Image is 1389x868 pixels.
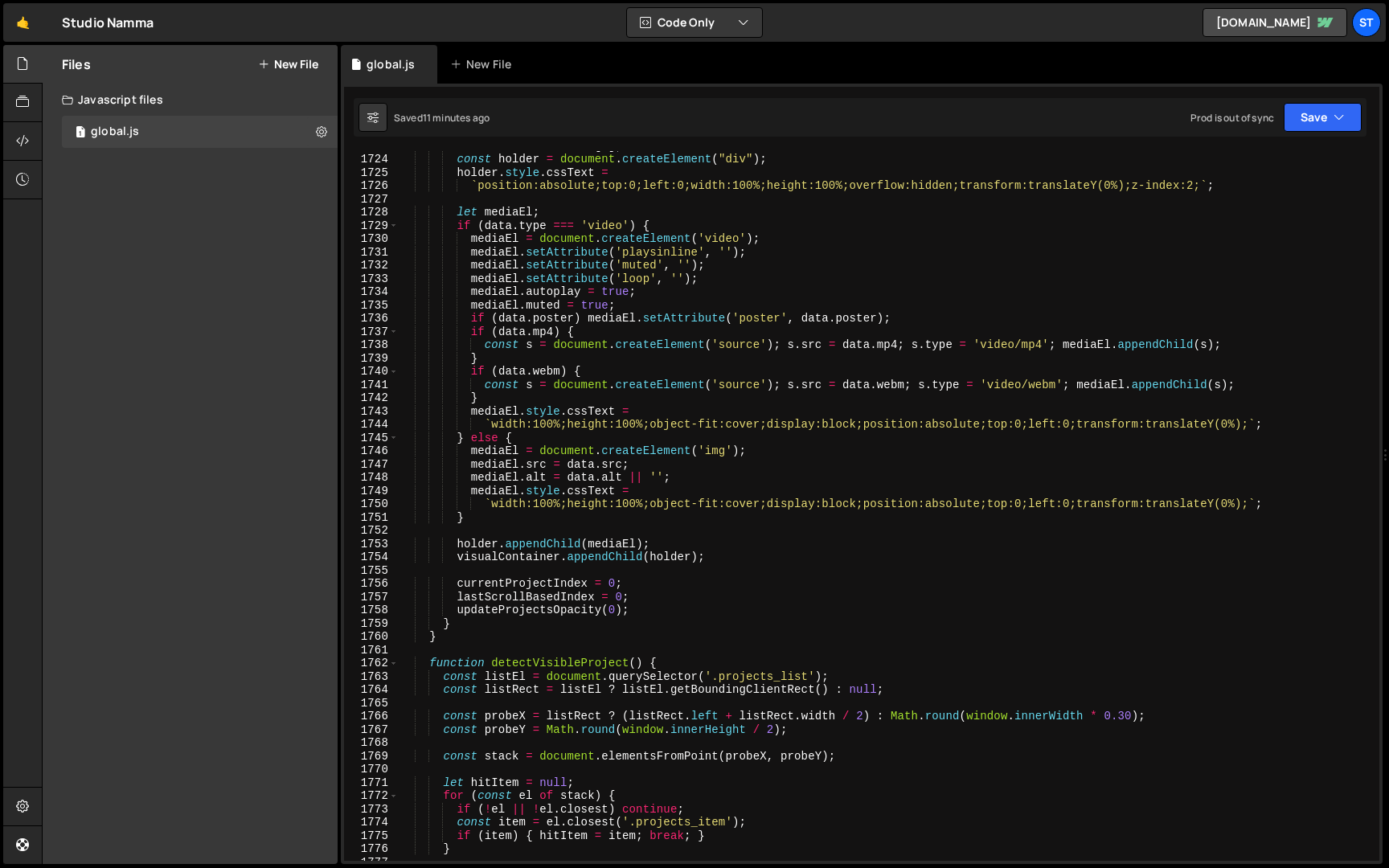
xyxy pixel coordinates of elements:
div: 1751 [344,511,399,525]
div: 1729 [344,219,399,233]
div: 1731 [344,246,399,260]
div: 1733 [344,272,399,286]
div: Prod is out of sync [1190,111,1274,125]
a: 🤙 [3,3,43,42]
div: 1742 [344,391,399,405]
div: 1735 [344,299,399,313]
div: 1737 [344,325,399,339]
div: 1749 [344,485,399,498]
button: New File [258,58,318,71]
span: 1 [76,127,85,140]
div: 1753 [344,538,399,551]
a: St [1352,8,1381,37]
div: 1775 [344,829,399,843]
a: [DOMAIN_NAME] [1203,8,1347,37]
div: 1726 [344,179,399,193]
div: 1758 [344,604,399,617]
div: 1776 [344,842,399,856]
div: 1766 [344,710,399,723]
div: 1736 [344,312,399,325]
div: 1765 [344,697,399,710]
div: 1727 [344,193,399,207]
div: 1739 [344,352,399,366]
div: Studio Namma [62,13,154,32]
button: Save [1284,103,1362,132]
button: Code Only [627,8,762,37]
div: global.js [367,56,415,72]
div: 1763 [344,670,399,684]
div: 1767 [344,723,399,737]
div: 1752 [344,524,399,538]
div: 1743 [344,405,399,419]
div: 1744 [344,418,399,432]
div: 11 minutes ago [423,111,490,125]
div: 1759 [344,617,399,631]
div: 1748 [344,471,399,485]
div: global.js [91,125,139,139]
div: 1746 [344,444,399,458]
div: 1738 [344,338,399,352]
div: Saved [394,111,490,125]
div: Javascript files [43,84,338,116]
div: 1734 [344,285,399,299]
div: 1741 [344,379,399,392]
div: 1750 [344,497,399,511]
div: 16482/44667.js [62,116,338,148]
div: New File [450,56,518,72]
div: 1732 [344,259,399,272]
div: 1760 [344,630,399,644]
div: 1761 [344,644,399,657]
div: 1773 [344,803,399,817]
div: 1771 [344,776,399,790]
div: 1756 [344,577,399,591]
div: 1762 [344,657,399,670]
div: 1730 [344,232,399,246]
div: 1740 [344,365,399,379]
div: 1745 [344,432,399,445]
div: 1768 [344,736,399,750]
div: 1724 [344,153,399,166]
div: 1772 [344,789,399,803]
div: 1747 [344,458,399,472]
div: 1769 [344,750,399,764]
div: 1728 [344,206,399,219]
div: 1770 [344,763,399,776]
div: 1754 [344,551,399,564]
div: 1725 [344,166,399,180]
div: 1764 [344,683,399,697]
div: 1755 [344,564,399,578]
h2: Files [62,55,91,73]
div: 1774 [344,816,399,829]
div: 1757 [344,591,399,604]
